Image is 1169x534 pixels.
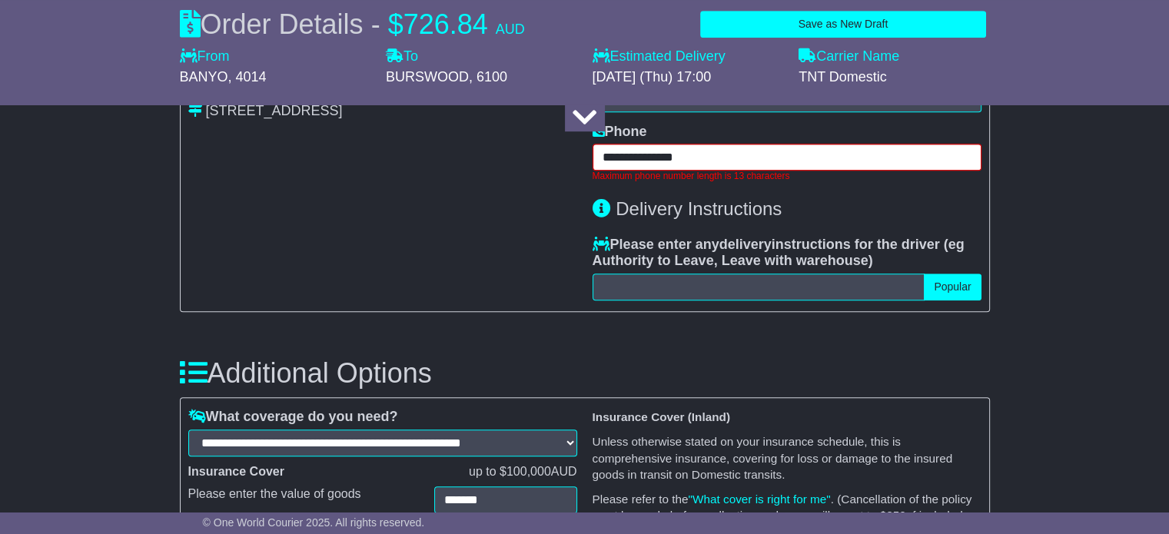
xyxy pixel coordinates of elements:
[593,48,784,65] label: Estimated Delivery
[593,124,647,141] label: Phone
[593,237,965,269] span: eg Authority to Leave, Leave with warehouse
[386,48,418,65] label: To
[228,69,267,85] span: , 4014
[700,11,985,38] button: Save as New Draft
[188,465,284,478] b: Insurance Cover
[593,435,953,481] small: Unless otherwise stated on your insurance schedule, this is comprehensive insurance, covering for...
[461,464,585,479] div: up to $ AUD
[180,8,525,41] div: Order Details -
[593,171,981,181] div: Maximum phone number length is 13 characters
[386,69,469,85] span: BURSWOOD
[719,237,772,252] span: delivery
[188,409,398,426] label: What coverage do you need?
[496,22,525,37] span: AUD
[180,69,228,85] span: BANYO
[180,48,230,65] label: From
[388,8,404,40] span: $
[799,48,899,65] label: Carrier Name
[616,198,782,219] span: Delivery Instructions
[593,69,784,86] div: [DATE] (Thu) 17:00
[799,69,990,86] div: TNT Domestic
[180,358,990,389] h3: Additional Options
[203,516,425,529] span: © One World Courier 2025. All rights reserved.
[886,509,906,522] span: 250
[593,410,730,423] b: Insurance Cover (Inland)
[506,465,551,478] span: 100,000
[181,486,427,513] div: Please enter the value of goods
[924,274,981,300] button: Popular
[469,69,507,85] span: , 6100
[689,493,831,506] a: "What cover is right for me"
[404,8,488,40] span: 726.84
[593,237,981,270] label: Please enter any instructions for the driver ( )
